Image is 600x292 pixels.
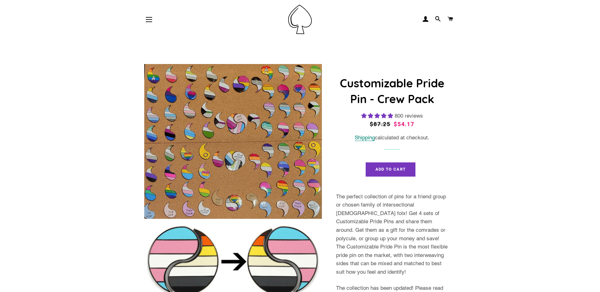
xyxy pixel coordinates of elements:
button: Add to Cart [366,162,415,176]
span: 4.83 stars [361,113,395,119]
h1: Customizable Pride Pin - Crew Pack [336,75,448,107]
div: calculated at checkout. [336,133,448,142]
span: $87.25 [370,120,392,129]
a: Shipping [355,134,375,141]
img: Customizable Pride Pin - Crew Pack [144,64,322,219]
img: Pin-Ace [288,5,312,34]
span: Add to Cart [375,167,406,172]
span: 800 reviews [395,113,423,119]
span: $54.17 [394,121,414,127]
p: The perfect collection of pins for a friend group or chosen family of intersectional [DEMOGRAPHIC... [336,192,448,276]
